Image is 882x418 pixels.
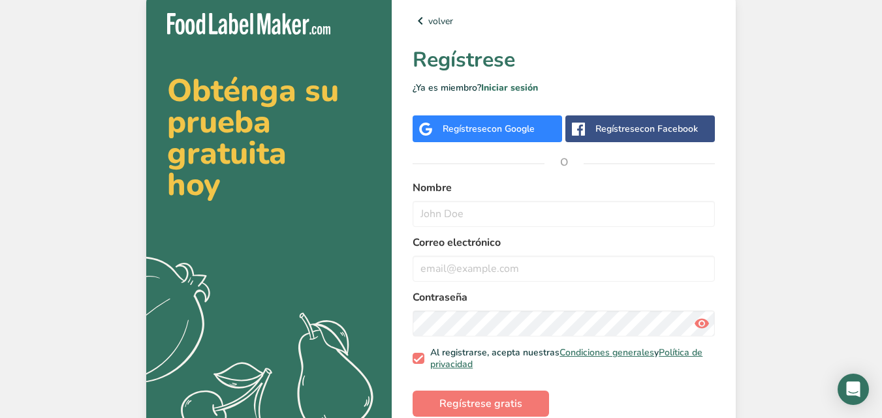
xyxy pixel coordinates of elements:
div: Open Intercom Messenger [838,374,869,405]
a: Política de privacidad [430,346,702,370]
label: Correo electrónico [413,235,715,250]
h1: Regístrese [413,44,715,76]
a: volver [413,13,715,29]
span: O [544,143,584,182]
div: Regístrese [595,122,698,136]
label: Contraseña [413,290,715,305]
span: Regístrese gratis [439,396,522,411]
input: email@example.com [413,256,715,282]
span: con Google [487,123,535,135]
span: con Facebook [640,123,698,135]
div: Regístrese [443,122,535,136]
p: ¿Ya es miembro? [413,81,715,95]
a: Iniciar sesión [481,82,538,94]
label: Nombre [413,180,715,196]
span: Al registrarse, acepta nuestras y [424,347,710,370]
input: John Doe [413,201,715,227]
h2: Obténga su prueba gratuita hoy [167,75,371,200]
button: Regístrese gratis [413,391,549,417]
a: Condiciones generales [559,346,654,359]
img: Food Label Maker [167,13,330,35]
